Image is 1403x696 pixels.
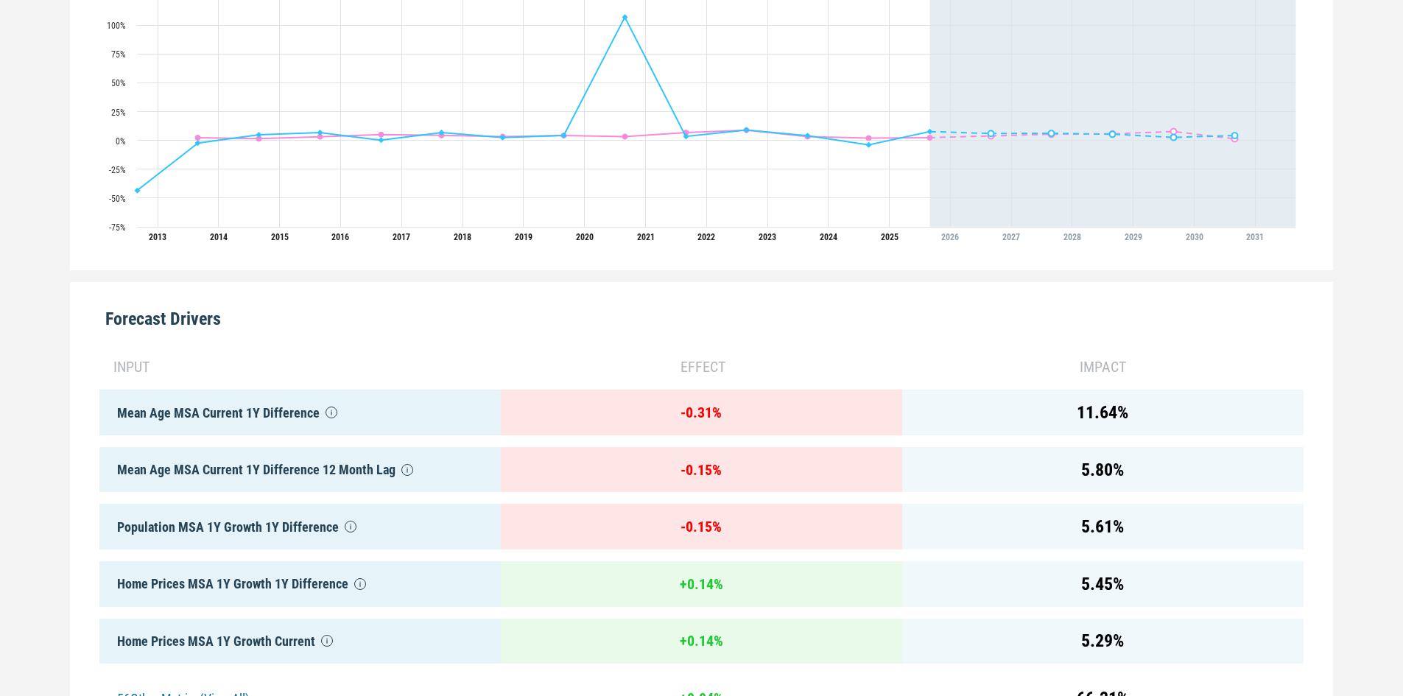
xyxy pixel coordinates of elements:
[576,232,594,242] tspan: 2020
[99,504,501,549] div: Population MSA 1Y Growth 1Y Difference
[805,133,811,138] path: Tuesday, 29 Aug, 20:00, 4.13. 02816.
[210,232,228,242] tspan: 2014
[109,194,126,204] text: -50%
[111,78,126,88] text: 50%
[501,356,902,378] div: effect
[1171,129,1177,135] path: Wednesday, 29 Aug, 20:00, 7.75. Providence-Warwick, RI-MA.
[500,135,506,141] path: Wednesday, 29 Aug, 20:00, 2.55. 02816.
[902,561,1304,607] div: 5.45 %
[1063,232,1081,242] tspan: 2028
[561,133,567,138] path: Thursday, 29 Aug, 20:00, 4.26. 02816.
[109,165,126,175] text: -25%
[902,390,1304,435] div: 11.64 %
[927,129,933,135] path: Friday, 29 Aug, 20:00, 7.66. 02816.
[902,447,1304,493] div: 5.80 %
[1232,133,1238,138] path: Thursday, 29 Aug, 20:00, 4.18. 02816.
[107,21,126,31] text: 100%
[393,232,411,242] tspan: 2017
[111,49,126,60] text: 75%
[927,135,933,141] path: Friday, 29 Aug, 20:00, 2.38. Providence-Warwick, RI-MA.
[256,132,262,138] path: Friday, 29 Aug, 20:00, 4.88. 02816.
[881,232,899,242] tspan: 2025
[1049,130,1055,136] path: Sunday, 29 Aug, 20:00, 6.16. 02816.
[1171,135,1177,141] path: Wednesday, 29 Aug, 20:00, 2.63. 02816.
[454,232,471,242] tspan: 2018
[99,447,501,493] div: Mean Age MSA Current 1Y Difference 12 Month Lag
[622,134,628,140] path: Saturday, 29 Aug, 20:00, 3.26. Providence-Warwick, RI-MA.
[902,619,1304,664] div: 5.29 %
[515,232,532,242] tspan: 2019
[902,504,1304,549] div: 5.61 %
[317,130,323,136] path: Saturday, 29 Aug, 20:00, 6.86. 02816.
[902,356,1304,378] div: impact
[501,619,902,664] div: + 0.14 %
[622,15,628,21] path: Saturday, 29 Aug, 20:00, 106.87. 02816.
[99,282,1304,344] div: Forecast Drivers
[135,188,141,194] path: Wednesday, 29 Aug, 20:00, -43.57. 02816.
[99,619,501,664] div: Home Prices MSA 1Y Growth Current
[820,232,837,242] tspan: 2024
[1110,132,1116,138] path: Tuesday, 29 Aug, 20:00, 5.36. 02816.
[99,390,501,435] div: Mean Age MSA Current 1Y Difference
[332,232,350,242] tspan: 2016
[271,232,289,242] tspan: 2015
[698,232,716,242] tspan: 2022
[501,447,902,493] div: - 0.15 %
[149,232,166,242] tspan: 2013
[116,136,126,147] text: 0%
[637,232,655,242] tspan: 2021
[988,130,1238,141] g: 02816, line 4 of 4 with 5 data points.
[501,561,902,607] div: + 0.14 %
[111,108,126,118] text: 25%
[195,141,201,147] path: Thursday, 29 Aug, 20:00, -2.3. 02816.
[501,390,902,435] div: - 0.31 %
[99,561,501,607] div: Home Prices MSA 1Y Growth 1Y Difference
[1247,232,1265,242] tspan: 2031
[1125,232,1142,242] tspan: 2029
[109,222,126,233] text: -75%
[942,232,960,242] tspan: 2026
[683,133,689,139] path: Sunday, 29 Aug, 20:00, 3.51. 02816.
[1002,232,1020,242] tspan: 2027
[866,142,872,148] path: Thursday, 29 Aug, 20:00, -3.94. 02816.
[988,131,994,137] path: Saturday, 29 Aug, 20:00, 6.01. 02816.
[759,232,776,242] tspan: 2023
[1186,232,1203,242] tspan: 2030
[501,504,902,549] div: - 0.15 %
[439,130,445,136] path: Tuesday, 29 Aug, 20:00, 6.84. 02816.
[744,127,750,133] path: Monday, 29 Aug, 20:00, 9.03. 02816.
[111,356,501,378] div: input
[379,138,384,144] path: Monday, 29 Aug, 20:00, 0.18. 02816.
